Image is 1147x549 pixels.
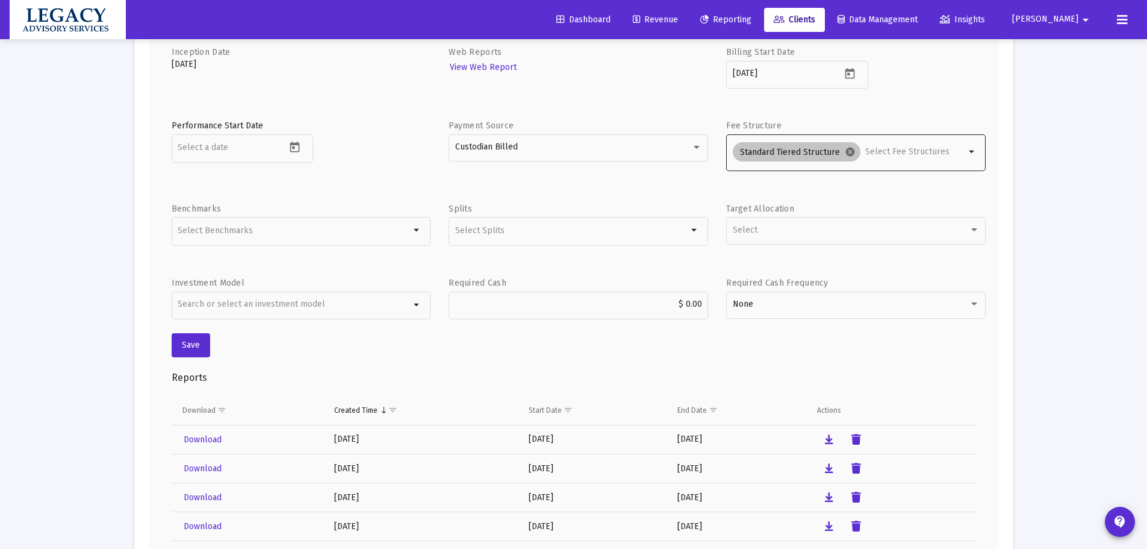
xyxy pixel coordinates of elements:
[172,333,210,357] button: Save
[669,483,808,512] td: [DATE]
[841,65,859,83] button: Open calendar
[334,521,512,533] div: [DATE]
[334,463,512,475] div: [DATE]
[172,369,976,386] h3: Reports
[733,68,841,79] input: Select a date
[669,512,808,541] td: [DATE]
[334,406,378,415] div: Created Time
[733,299,753,309] span: None
[184,492,222,503] span: Download
[455,225,688,236] input: Select Splits
[182,406,216,415] div: Download
[669,454,808,483] td: [DATE]
[845,146,856,157] mat-icon: cancel
[178,225,410,236] input: Select Benchmarks
[1113,515,1127,529] mat-icon: contact_support
[178,223,410,239] mat-chip-list: Selection
[172,58,431,71] p: [DATE]
[286,139,303,156] button: Open calendar
[520,483,669,512] td: [DATE]
[455,223,688,239] mat-chip-list: Selection
[865,146,965,157] input: Select Fee Structures
[455,142,518,152] span: Custodian Billed
[998,7,1107,31] button: [PERSON_NAME]
[455,299,702,310] input: $2000.00
[726,278,828,288] label: Required Cash Frequency
[520,396,669,425] td: Column Start Date
[449,121,514,131] label: Payment Source
[838,14,918,25] span: Data Management
[520,425,669,454] td: [DATE]
[449,47,502,57] label: Web Reports
[809,396,976,425] td: Column Actions
[709,406,718,415] span: Show filter options for column 'End Date'
[217,406,226,415] span: Show filter options for column 'Download'
[930,8,995,32] a: Insights
[828,8,927,32] a: Data Management
[410,223,424,237] mat-icon: arrow_drop_down
[326,396,521,425] td: Column Created Time
[178,299,410,310] input: Search or select an investment model
[817,406,841,415] div: Actions
[172,278,244,288] label: Investment Model
[388,406,397,415] span: Show filter options for column 'Created Time'
[172,396,326,425] td: Column Download
[700,14,751,25] span: Reporting
[449,278,506,288] label: Required Cash
[1012,14,1078,25] span: [PERSON_NAME]
[178,142,286,153] input: Select a date
[184,521,222,532] span: Download
[774,14,815,25] span: Clients
[733,225,757,235] span: Select
[726,121,782,131] label: Fee Structure
[556,14,611,25] span: Dashboard
[764,8,825,32] a: Clients
[182,340,200,350] span: Save
[334,433,512,445] div: [DATE]
[726,47,795,57] label: Billing Start Date
[688,223,702,237] mat-icon: arrow_drop_down
[623,8,688,32] a: Revenue
[410,298,424,312] mat-icon: arrow_drop_down
[449,204,472,214] label: Splits
[633,14,678,25] span: Revenue
[184,463,222,474] span: Download
[547,8,620,32] a: Dashboard
[1078,8,1093,32] mat-icon: arrow_drop_down
[965,145,980,159] mat-icon: arrow_drop_down
[520,512,669,541] td: [DATE]
[449,58,518,76] a: View Web Report
[334,492,512,504] div: [DATE]
[677,406,707,415] div: End Date
[733,140,965,164] mat-chip-list: Selection
[172,121,263,131] label: Performance Start Date
[691,8,761,32] a: Reporting
[184,434,222,445] span: Download
[669,425,808,454] td: [DATE]
[19,8,117,32] img: Dashboard
[564,406,573,415] span: Show filter options for column 'Start Date'
[520,454,669,483] td: [DATE]
[450,62,517,72] span: View Web Report
[669,396,808,425] td: Column End Date
[726,204,794,214] label: Target Allocation
[172,204,222,214] label: Benchmarks
[529,406,562,415] div: Start Date
[940,14,985,25] span: Insights
[733,142,860,162] mat-chip: Standard Tiered Structure
[172,47,231,57] label: Inception Date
